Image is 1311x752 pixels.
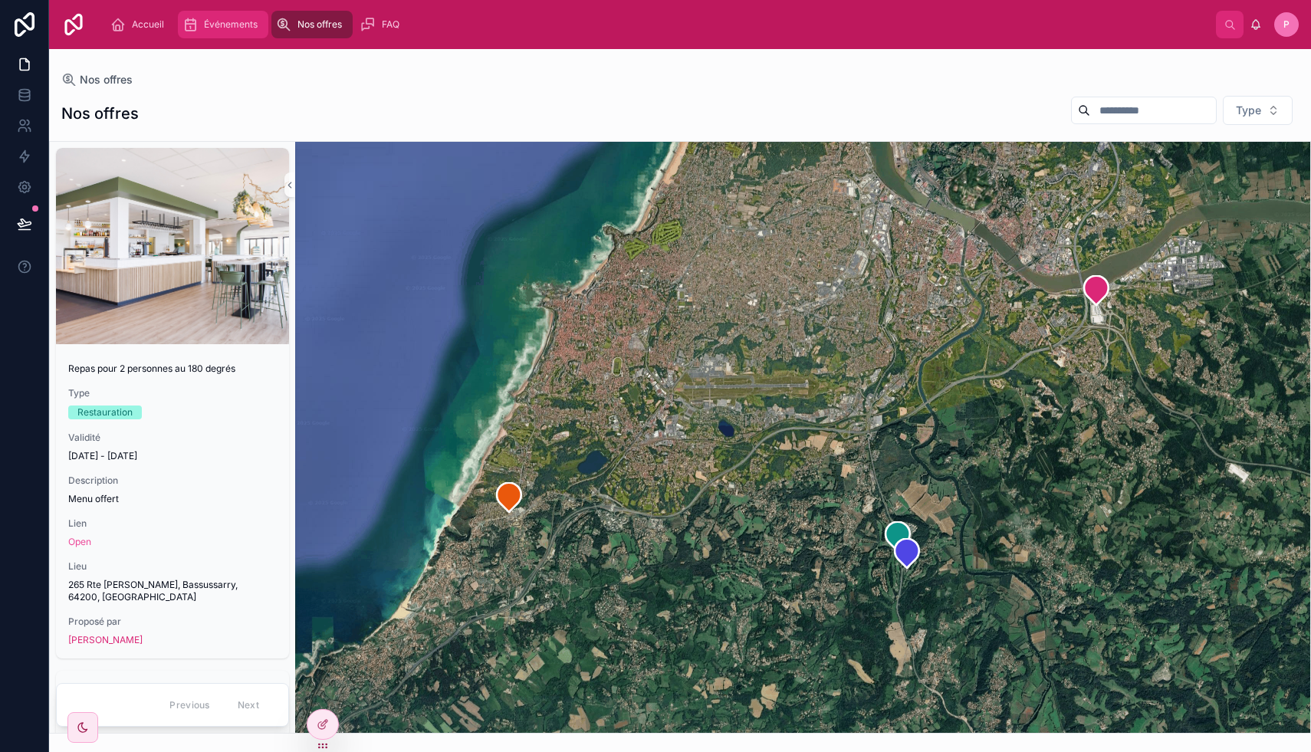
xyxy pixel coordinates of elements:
[98,8,1216,41] div: scrollable content
[1223,96,1293,125] button: Select Button
[68,387,277,399] span: Type
[68,536,91,547] a: Open
[56,148,289,344] div: 180-degres.jpg
[61,12,86,37] img: App logo
[106,11,175,38] a: Accueil
[68,517,277,530] span: Lien
[178,11,268,38] a: Événements
[68,493,277,505] span: Menu offert
[271,11,353,38] a: Nos offres
[77,406,133,419] div: Restauration
[61,103,139,124] h1: Nos offres
[68,634,143,646] a: [PERSON_NAME]
[80,72,133,87] span: Nos offres
[56,148,289,658] a: Repas pour 2 personnes au 180 degrésTypeRestaurationValidité[DATE] - [DATE]DescriptionMenu offert...
[68,616,277,628] span: Proposé par
[68,560,277,573] span: Lieu
[68,363,277,375] span: Repas pour 2 personnes au 180 degrés
[204,18,258,31] span: Événements
[297,18,342,31] span: Nos offres
[382,18,399,31] span: FAQ
[356,11,410,38] a: FAQ
[61,72,133,87] a: Nos offres
[68,475,277,487] span: Description
[68,432,277,444] span: Validité
[132,18,164,31] span: Accueil
[68,450,277,462] span: [DATE] - [DATE]
[1283,18,1290,31] span: P
[68,579,277,603] span: 265 Rte [PERSON_NAME], Bassussarry, 64200, [GEOGRAPHIC_DATA]
[1236,103,1261,118] span: Type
